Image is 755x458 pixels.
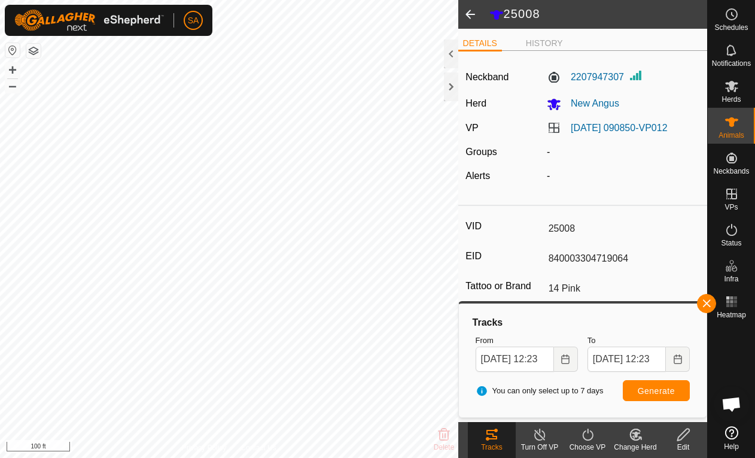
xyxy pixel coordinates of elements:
div: - [542,169,704,183]
label: From [476,335,578,347]
div: Choose VP [564,442,611,453]
span: Notifications [712,60,751,67]
label: VP [465,123,478,133]
div: Tracks [471,316,695,330]
label: EID [465,248,543,264]
label: Tattoo or Brand [465,278,543,294]
span: VPs [724,204,738,211]
span: Help [724,443,739,450]
span: Neckbands [713,168,749,175]
button: + [5,63,20,77]
label: Herd [465,98,486,108]
label: VID [465,219,543,234]
a: Help [708,421,755,455]
div: Edit [659,442,707,453]
label: To [587,335,690,347]
button: Choose Date [554,347,578,372]
div: Change Herd [611,442,659,453]
button: Generate [623,380,690,401]
div: Turn Off VP [516,442,564,453]
label: Groups [465,147,497,157]
button: Reset Map [5,43,20,57]
span: Status [721,239,741,247]
span: Herds [721,96,741,103]
div: Tracks [468,442,516,453]
li: HISTORY [521,37,568,50]
span: SA [188,14,199,27]
span: Generate [638,386,675,396]
span: Schedules [714,24,748,31]
button: – [5,78,20,93]
label: 2207947307 [547,70,624,84]
div: - [542,145,704,159]
a: [DATE] 090850-VP012 [571,123,668,133]
button: Choose Date [666,347,690,372]
label: Alerts [465,171,490,181]
span: Animals [719,132,744,139]
span: You can only select up to 7 days [476,385,604,397]
a: Contact Us [240,442,276,453]
div: Open chat [714,386,750,422]
img: Gallagher Logo [14,10,164,31]
li: DETAILS [458,37,502,51]
img: Signal strength [629,68,643,83]
span: New Angus [561,98,619,108]
span: Infra [724,275,738,283]
button: Map Layers [26,44,41,58]
span: Heatmap [717,311,746,319]
label: Neckband [465,70,509,84]
h2: 25008 [489,7,707,22]
a: Privacy Policy [182,442,227,453]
